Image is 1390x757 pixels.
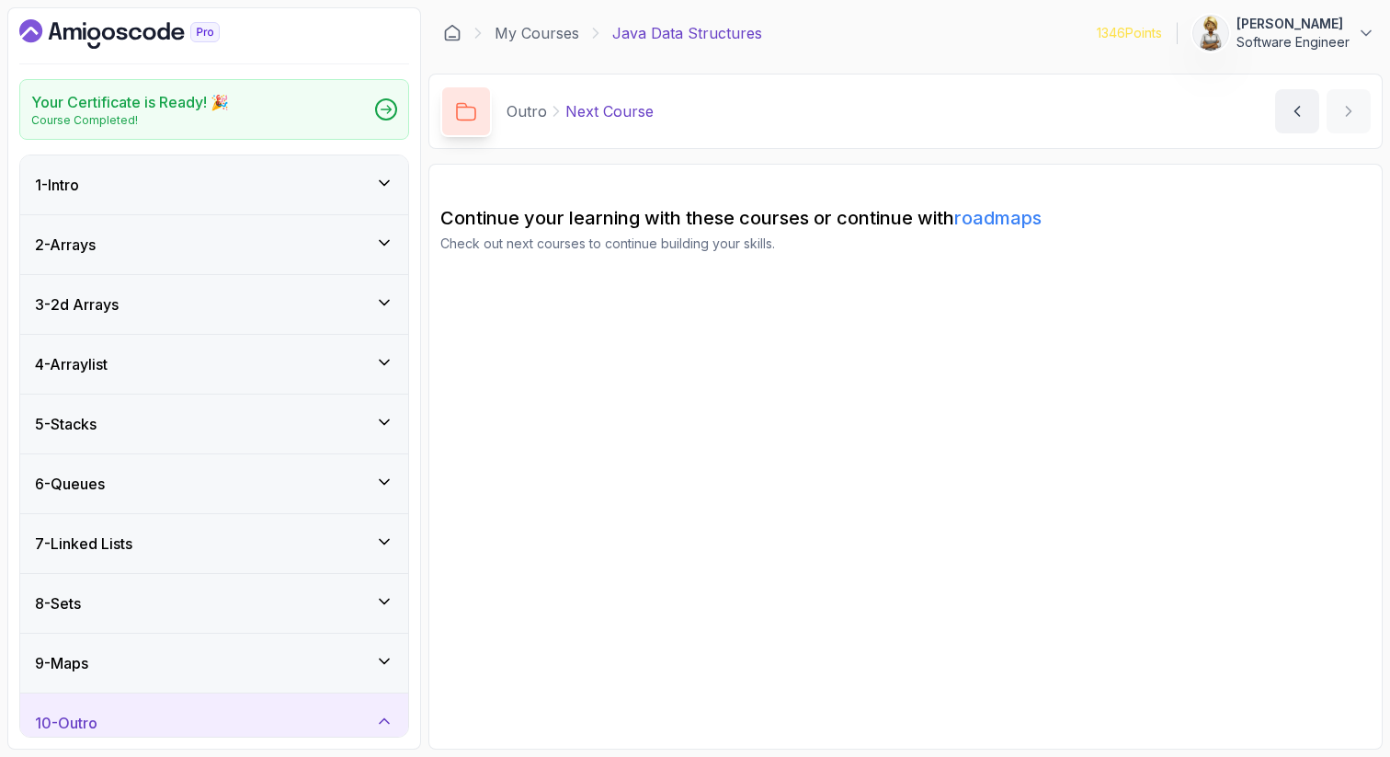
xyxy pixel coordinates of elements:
[20,454,408,513] button: 6-Queues
[612,22,762,44] p: Java Data Structures
[20,335,408,394] button: 4-Arraylist
[495,22,579,44] a: My Courses
[954,207,1042,229] a: roadmaps
[440,235,1371,253] p: Check out next courses to continue building your skills.
[35,293,119,315] h3: 3 - 2d Arrays
[565,100,654,122] p: Next Course
[440,205,1371,231] h2: Continue your learning with these courses or continue with
[1192,15,1375,52] button: user profile image[PERSON_NAME]Software Engineer
[35,234,96,256] h3: 2 - Arrays
[20,395,408,453] button: 5-Stacks
[35,174,79,196] h3: 1 - Intro
[19,19,262,49] a: Dashboard
[1236,15,1350,33] p: [PERSON_NAME]
[20,574,408,633] button: 8-Sets
[20,215,408,274] button: 2-Arrays
[31,113,229,128] p: Course Completed!
[35,473,105,495] h3: 6 - Queues
[443,24,461,42] a: Dashboard
[35,533,132,555] h3: 7 - Linked Lists
[19,79,409,140] a: Your Certificate is Ready! 🎉Course Completed!
[1193,16,1228,51] img: user profile image
[1327,89,1371,133] button: next content
[1236,33,1350,52] p: Software Engineer
[20,155,408,214] button: 1-Intro
[35,592,81,614] h3: 8 - Sets
[35,712,97,734] h3: 10 - Outro
[20,514,408,573] button: 7-Linked Lists
[20,694,408,752] button: 10-Outro
[20,275,408,334] button: 3-2d Arrays
[35,353,108,375] h3: 4 - Arraylist
[1275,89,1319,133] button: previous content
[35,413,97,435] h3: 5 - Stacks
[20,634,408,693] button: 9-Maps
[35,652,88,674] h3: 9 - Maps
[31,91,229,113] h2: Your Certificate is Ready! 🎉
[507,100,547,122] p: Outro
[1097,24,1162,42] p: 1346 Points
